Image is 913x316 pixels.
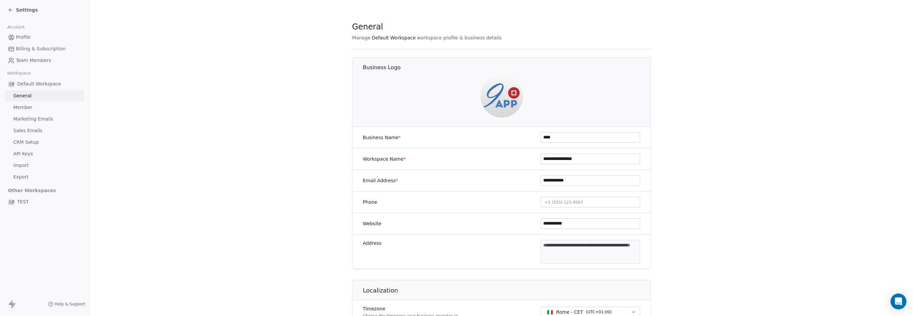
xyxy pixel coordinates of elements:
div: Open Intercom Messenger [890,293,906,309]
span: Profile [16,34,31,41]
span: Default Workspace [17,80,61,87]
a: Profile [5,32,84,43]
label: Email Address [363,177,398,184]
a: Member [5,102,84,113]
a: Settings [8,7,38,13]
span: General [352,22,383,32]
span: CRM Setup [13,139,39,146]
span: Other Workspaces [5,185,59,196]
span: Team Members [16,57,51,64]
span: Member [13,104,33,111]
span: TEST [17,198,29,205]
label: Timezone [363,305,458,312]
span: Billing & Subscription [16,45,66,52]
a: Team Members [5,55,84,66]
span: +1 (555) 123-4567 [545,200,583,205]
label: Workspace Name [363,156,406,162]
label: Business Name [363,134,401,141]
span: Default Workspace [372,34,416,41]
img: logo_con%20trasparenza.png [8,80,15,87]
a: Export [5,172,84,183]
span: ( UTC+01:00 ) [586,309,612,315]
a: Sales Emails [5,125,84,136]
label: Website [363,220,381,227]
span: General [13,92,32,99]
span: Settings [16,7,38,13]
span: Sales Emails [13,127,42,134]
span: Workspace [4,68,33,78]
span: Import [13,162,29,169]
span: Rome - CET [556,309,583,315]
a: API Keys [5,148,84,159]
a: General [5,90,84,101]
label: Phone [363,199,377,205]
img: logo_con%20trasparenza.png [8,198,15,205]
span: Account [4,22,28,32]
a: Import [5,160,84,171]
span: Help & Support [55,301,85,307]
a: CRM Setup [5,137,84,148]
h1: Business Logo [363,64,651,71]
button: +1 (555) 123-4567 [541,197,640,207]
span: Marketing Emails [13,116,53,123]
a: Marketing Emails [5,114,84,125]
span: Export [13,174,29,181]
span: workspace profile & business details [417,34,502,41]
label: Address [363,240,381,246]
h1: Localization [363,287,651,294]
a: Help & Support [48,301,85,307]
span: API Keys [13,150,33,157]
span: Manage [352,34,371,41]
img: logo_con%20trasparenza.png [480,75,523,118]
a: Billing & Subscription [5,43,84,54]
